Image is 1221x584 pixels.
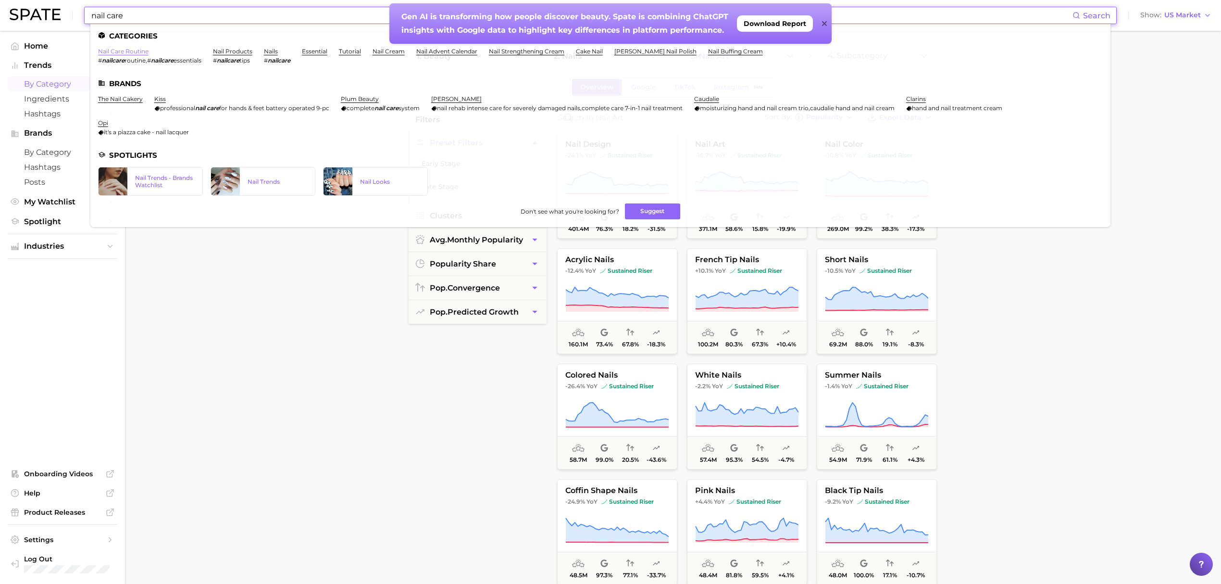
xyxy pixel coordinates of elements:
span: YoY [586,382,598,390]
span: popularity predicted growth: Very Unlikely [912,327,920,339]
span: 73.4% [596,341,613,348]
span: Ingredients [24,94,101,103]
span: nail rehab intense care for severely damaged nails [437,104,580,112]
span: by Category [24,79,101,89]
span: -31.5% [648,226,665,232]
a: Hashtags [8,106,117,121]
span: popularity predicted growth: Uncertain [912,558,920,570]
a: Ingredients [8,91,117,106]
span: +10.4% [776,341,796,348]
span: 18.2% [623,226,638,232]
span: popularity predicted growth: Uncertain [912,443,920,454]
span: 77.1% [623,572,638,579]
button: colored nails-26.4% YoYsustained risersustained riser58.7m99.0%20.5%-43.6% [557,364,677,470]
span: complete care 7-in-1 nail treatment [582,104,683,112]
span: sustained riser [730,267,782,275]
li: Spotlights [98,151,1103,159]
span: popularity convergence: High Convergence [626,327,634,339]
a: nails [264,48,278,55]
span: black tip nails [817,486,936,495]
a: [PERSON_NAME] [431,95,482,102]
span: average monthly popularity: Very High Popularity [572,327,585,339]
span: 76.3% [596,226,613,232]
div: Nail Trends - Brands Watchlist [135,174,195,189]
div: , [431,104,683,112]
span: 81.8% [726,572,742,579]
button: Suggest [625,203,680,219]
img: sustained riser [601,499,607,505]
span: routine [125,57,146,64]
a: nail cream [373,48,405,55]
span: predicted growth [430,307,519,317]
em: care [207,104,219,112]
span: complete [347,104,374,112]
span: 58.7m [570,457,587,463]
a: the nail cakery [98,95,143,102]
span: average monthly popularity: Very High Popularity [572,443,585,454]
span: average monthly popularity: Very High Popularity [702,327,714,339]
a: [PERSON_NAME] nail polish [614,48,697,55]
span: 67.8% [622,341,639,348]
span: sustained riser [860,267,912,275]
a: Onboarding Videos [8,467,117,481]
span: average monthly popularity: Very High Popularity [832,327,844,339]
span: coffin shape nails [558,486,677,495]
span: 59.5% [752,572,769,579]
span: Onboarding Videos [24,470,101,478]
span: 95.3% [726,457,743,463]
span: convergence [430,283,500,292]
span: popularity predicted growth: Uncertain [652,327,660,339]
span: popularity share: Google [860,327,868,339]
span: for hands & feet battery operated 9-pc [219,104,329,112]
em: nailcare [268,57,290,64]
span: Trends [24,61,101,70]
button: summer nails-1.4% YoYsustained risersustained riser54.9m71.9%61.1%+4.3% [817,364,937,470]
span: popularity predicted growth: Very Unlikely [652,443,660,454]
span: popularity share: Google [600,443,608,454]
span: -17.3% [907,226,924,232]
a: Spotlight [8,214,117,229]
span: 99.0% [596,457,613,463]
span: popularity share: Google [860,558,868,570]
span: -43.6% [647,457,666,463]
span: popularity convergence: High Convergence [626,558,634,570]
span: 160.1m [569,341,588,348]
button: french tip nails+10.1% YoYsustained risersustained riser100.2m80.3%67.3%+10.4% [687,248,807,354]
span: pink nails [687,486,807,495]
em: care [386,104,399,112]
span: Spotlight [24,217,101,226]
a: Log out. Currently logged in with e-mail sramana_sharma@cotyinc.com. [8,552,117,576]
span: -1.4% [825,382,840,390]
span: summer nails [817,371,936,380]
a: nail advent calendar [416,48,477,55]
div: , [694,104,895,112]
span: -10.7% [907,572,925,579]
span: popularity predicted growth: Uncertain [782,558,790,570]
span: popularity share: Google [860,443,868,454]
span: # [264,57,268,64]
span: sustained riser [601,382,654,390]
abbr: popularity index [430,307,448,317]
span: white nails [687,371,807,380]
span: 48.0m [829,572,847,579]
button: Industries [8,239,117,254]
span: essentials [174,57,201,64]
input: Search here for a brand, industry, or ingredient [90,7,1072,24]
span: +10.1% [695,267,713,274]
span: 97.3% [596,572,612,579]
span: YoY [841,382,852,390]
span: -2.2% [695,382,710,390]
img: sustained riser [860,268,865,274]
span: popularity share [430,259,496,268]
div: Nail Trends [248,178,307,185]
span: # [213,57,217,64]
span: 99.2% [855,226,872,232]
span: 100.2m [698,341,718,348]
span: short nails [817,255,936,264]
span: hand and nail treatment cream [912,104,1002,112]
span: 88.0% [855,341,873,348]
button: short nails-10.5% YoYsustained risersustained riser69.2m88.0%19.1%-8.3% [817,248,937,354]
span: -33.7% [647,572,666,579]
li: Brands [98,79,1103,88]
span: monthly popularity [430,235,523,244]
